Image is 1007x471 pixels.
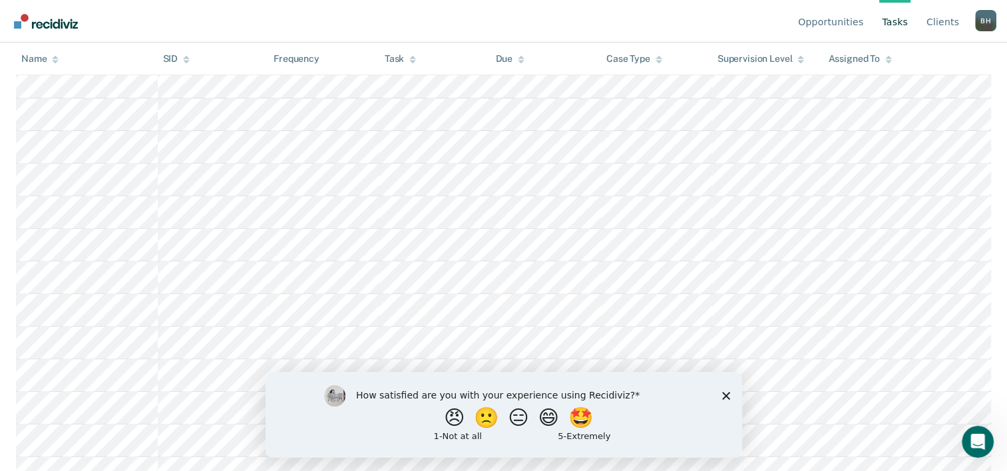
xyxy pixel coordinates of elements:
[828,53,891,65] div: Assigned To
[14,14,78,29] img: Recidiviz
[717,53,805,65] div: Supervision Level
[163,53,190,65] div: SID
[962,426,994,458] iframe: Intercom live chat
[975,10,996,31] div: B H
[266,372,742,458] iframe: Survey by Kim from Recidiviz
[21,53,59,65] div: Name
[274,53,319,65] div: Frequency
[606,53,662,65] div: Case Type
[495,53,524,65] div: Due
[385,53,416,65] div: Task
[975,10,996,31] button: Profile dropdown button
